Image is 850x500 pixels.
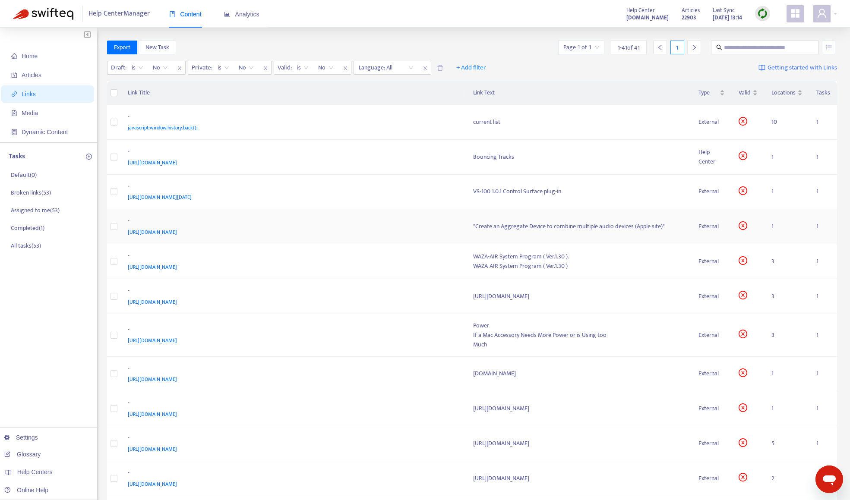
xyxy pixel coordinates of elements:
[107,41,137,54] button: Export
[757,8,768,19] img: sync.dc5367851b00ba804db3.png
[128,286,456,297] div: -
[473,369,685,378] div: [DOMAIN_NAME]
[169,11,202,18] span: Content
[128,251,456,262] div: -
[128,375,177,384] span: [URL][DOMAIN_NAME]
[739,473,747,481] span: close-circle
[128,147,456,158] div: -
[169,11,175,17] span: book
[128,433,456,444] div: -
[128,410,177,418] span: [URL][DOMAIN_NAME]
[218,61,229,74] span: is
[670,41,684,54] div: 1
[765,175,809,210] td: 1
[809,81,837,105] th: Tasks
[9,151,25,162] p: Tasks
[473,187,685,196] div: VS-100 1.0.1 Control Surface plug-in
[128,468,456,479] div: -
[114,43,130,52] span: Export
[17,469,53,475] span: Help Centers
[713,13,742,22] strong: [DATE] 13:14
[22,129,68,135] span: Dynamic Content
[657,44,663,50] span: left
[698,369,725,378] div: External
[128,182,456,193] div: -
[128,112,456,123] div: -
[128,263,177,271] span: [URL][DOMAIN_NAME]
[22,53,38,60] span: Home
[22,91,36,97] span: Links
[473,330,685,340] div: If a Mac Accessory Needs More Power or is Using too
[698,88,718,97] span: Type
[698,117,725,127] div: External
[817,8,827,19] span: user
[765,279,809,314] td: 3
[739,117,747,126] span: close-circle
[473,252,685,261] div: WAZA-AIR System Program ( Ver.1.30 ).
[809,244,837,279] td: 1
[456,63,486,73] span: + Add filter
[11,241,41,250] p: All tasks ( 53 )
[340,63,351,73] span: close
[153,61,168,74] span: No
[318,61,334,74] span: No
[739,256,747,265] span: close-circle
[437,65,443,71] span: delete
[4,487,48,494] a: Online Help
[274,61,293,74] span: Valid :
[758,64,765,71] img: image-link
[128,325,456,336] div: -
[698,330,725,340] div: External
[174,63,185,73] span: close
[765,81,809,105] th: Locations
[698,187,725,196] div: External
[139,41,176,54] button: New Task
[473,340,685,349] div: Much
[809,357,837,392] td: 1
[188,61,214,74] span: Private :
[765,105,809,140] td: 10
[698,474,725,483] div: External
[698,439,725,448] div: External
[626,13,669,22] a: [DOMAIN_NAME]
[809,461,837,496] td: 1
[473,439,685,448] div: [URL][DOMAIN_NAME]
[128,216,456,227] div: -
[224,11,259,18] span: Analytics
[739,330,747,338] span: close-circle
[22,110,38,116] span: Media
[11,170,37,179] p: Default ( 0 )
[128,336,177,345] span: [URL][DOMAIN_NAME]
[692,81,732,105] th: Type
[765,461,809,496] td: 2
[691,44,697,50] span: right
[618,43,640,52] span: 1 - 41 of 41
[626,6,655,15] span: Help Center
[128,298,177,306] span: [URL][DOMAIN_NAME]
[739,291,747,299] span: close-circle
[239,61,254,74] span: No
[128,123,198,132] span: javascript:window.history.back();
[771,88,796,97] span: Locations
[765,426,809,461] td: 5
[790,8,800,19] span: appstore
[698,222,725,231] div: External
[768,63,837,73] span: Getting started with Links
[809,391,837,426] td: 1
[128,445,177,453] span: [URL][DOMAIN_NAME]
[128,193,192,201] span: [URL][DOMAIN_NAME][DATE]
[739,88,751,97] span: Valid
[765,357,809,392] td: 1
[132,61,143,74] span: is
[698,257,725,266] div: External
[297,61,309,74] span: is
[809,105,837,140] td: 1
[765,314,809,357] td: 3
[765,209,809,244] td: 1
[739,151,747,160] span: close-circle
[11,110,17,116] span: file-image
[765,140,809,175] td: 1
[682,13,696,22] strong: 22903
[128,228,177,236] span: [URL][DOMAIN_NAME]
